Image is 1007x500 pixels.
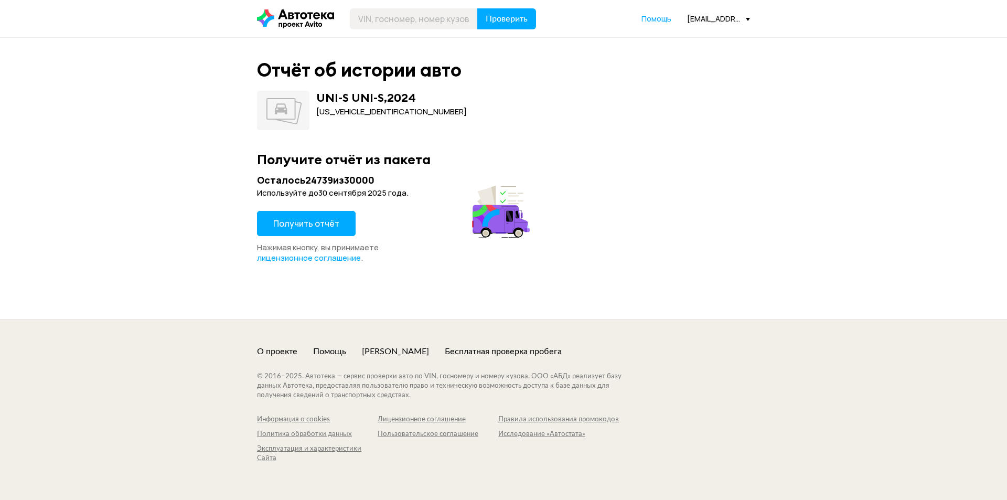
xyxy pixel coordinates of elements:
button: Проверить [477,8,536,29]
input: VIN, госномер, номер кузова [350,8,478,29]
a: Политика обработки данных [257,430,378,439]
a: Бесплатная проверка пробега [445,346,562,357]
div: © 2016– 2025 . Автотека — сервис проверки авто по VIN, госномеру и номеру кузова. ООО «АБД» реали... [257,372,642,400]
div: [US_VEHICLE_IDENTIFICATION_NUMBER] [316,106,467,118]
a: Помощь [313,346,346,357]
a: О проекте [257,346,297,357]
a: Исследование «Автостата» [498,430,619,439]
a: Правила использования промокодов [498,415,619,424]
div: Получите отчёт из пакета [257,151,750,167]
a: Эксплуатация и характеристики Сайта [257,444,378,463]
div: [EMAIL_ADDRESS][DOMAIN_NAME] [687,14,750,24]
a: [PERSON_NAME] [362,346,429,357]
span: Нажимая кнопку, вы принимаете . [257,242,379,263]
button: Получить отчёт [257,211,356,236]
a: Информация о cookies [257,415,378,424]
a: Лицензионное соглашение [378,415,498,424]
div: Используйте до 30 сентября 2025 года . [257,188,533,198]
span: Проверить [486,15,528,23]
div: UNI-S UNI-S , 2024 [316,91,416,104]
div: Отчёт об истории авто [257,59,462,81]
span: Получить отчёт [273,218,339,229]
a: лицензионное соглашение [257,253,361,263]
a: Пользовательское соглашение [378,430,498,439]
span: лицензионное соглашение [257,252,361,263]
a: Помощь [641,14,671,24]
div: Осталось 24739 из 30000 [257,174,533,187]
